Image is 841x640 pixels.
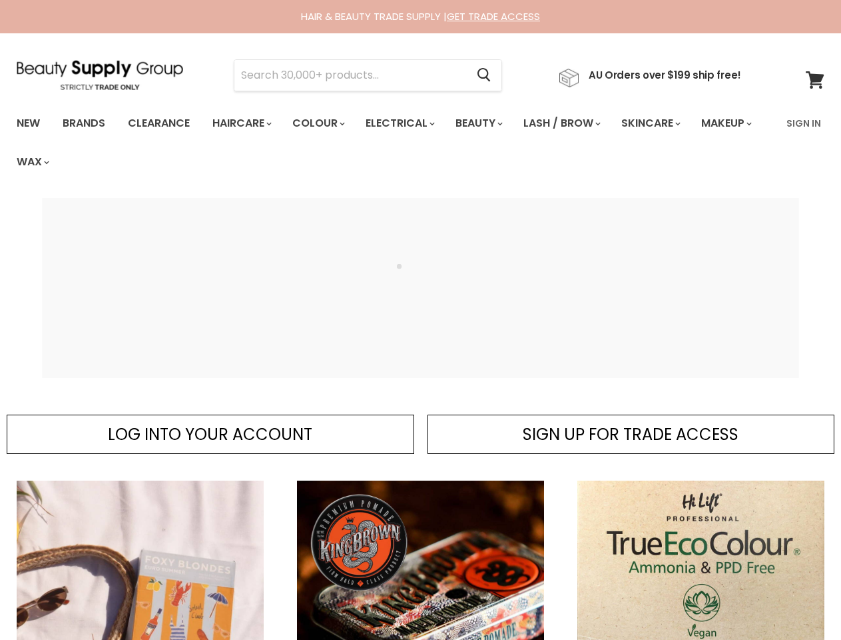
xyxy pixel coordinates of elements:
a: Brands [53,109,115,137]
a: Lash / Brow [513,109,609,137]
a: Makeup [691,109,760,137]
a: Wax [7,148,57,176]
a: Skincare [611,109,689,137]
form: Product [234,59,502,91]
span: LOG INTO YOUR ACCOUNT [108,423,312,445]
a: Sign In [778,109,829,137]
a: Clearance [118,109,200,137]
a: Colour [282,109,353,137]
ul: Main menu [7,104,778,181]
a: Beauty [445,109,511,137]
a: Electrical [356,109,443,137]
button: Search [466,60,501,91]
a: Haircare [202,109,280,137]
a: New [7,109,50,137]
a: LOG INTO YOUR ACCOUNT [7,415,414,455]
span: SIGN UP FOR TRADE ACCESS [523,423,738,445]
input: Search [234,60,466,91]
a: SIGN UP FOR TRADE ACCESS [427,415,835,455]
a: GET TRADE ACCESS [447,9,540,23]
